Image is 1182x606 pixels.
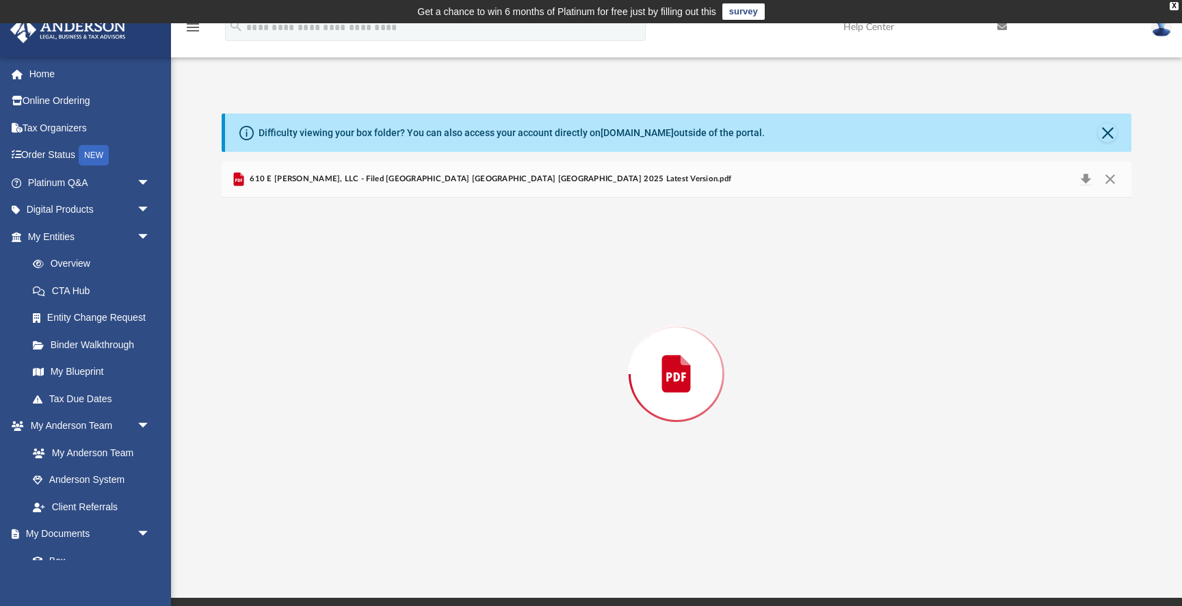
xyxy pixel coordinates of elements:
[19,304,171,332] a: Entity Change Request
[247,173,731,185] span: 610 E [PERSON_NAME], LLC - Filed [GEOGRAPHIC_DATA] [GEOGRAPHIC_DATA] [GEOGRAPHIC_DATA] 2025 Lates...
[10,223,171,250] a: My Entitiesarrow_drop_down
[10,169,171,196] a: Platinum Q&Aarrow_drop_down
[228,18,244,34] i: search
[10,521,164,548] a: My Documentsarrow_drop_down
[601,127,674,138] a: [DOMAIN_NAME]
[10,142,171,170] a: Order StatusNEW
[722,3,765,20] a: survey
[1151,17,1172,37] img: User Pic
[137,169,164,197] span: arrow_drop_down
[137,521,164,549] span: arrow_drop_down
[417,3,716,20] div: Get a chance to win 6 months of Platinum for free just by filling out this
[10,88,171,115] a: Online Ordering
[137,412,164,440] span: arrow_drop_down
[19,358,164,386] a: My Blueprint
[10,114,171,142] a: Tax Organizers
[259,126,765,140] div: Difficulty viewing your box folder? You can also access your account directly on outside of the p...
[1098,170,1122,189] button: Close
[10,412,164,440] a: My Anderson Teamarrow_drop_down
[137,223,164,251] span: arrow_drop_down
[1170,2,1179,10] div: close
[19,277,171,304] a: CTA Hub
[19,331,171,358] a: Binder Walkthrough
[19,250,171,278] a: Overview
[6,16,130,43] img: Anderson Advisors Platinum Portal
[19,466,164,494] a: Anderson System
[19,547,157,575] a: Box
[10,196,171,224] a: Digital Productsarrow_drop_down
[10,60,171,88] a: Home
[19,493,164,521] a: Client Referrals
[79,145,109,166] div: NEW
[137,196,164,224] span: arrow_drop_down
[1073,170,1098,189] button: Download
[185,26,201,36] a: menu
[19,385,171,412] a: Tax Due Dates
[185,19,201,36] i: menu
[19,439,157,466] a: My Anderson Team
[1098,123,1117,142] button: Close
[222,161,1131,551] div: Preview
